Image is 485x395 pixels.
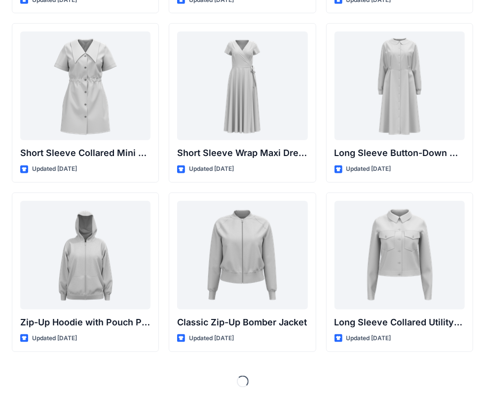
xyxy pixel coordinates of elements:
a: Short Sleeve Wrap Maxi Dress [177,32,307,140]
a: Classic Zip-Up Bomber Jacket [177,201,307,310]
p: Updated [DATE] [32,333,77,344]
p: Short Sleeve Wrap Maxi Dress [177,146,307,160]
p: Classic Zip-Up Bomber Jacket [177,316,307,329]
p: Updated [DATE] [346,164,391,174]
a: Short Sleeve Collared Mini Dress with Drawstring Waist [20,32,150,140]
a: Long Sleeve Button-Down Midi Dress [335,32,465,140]
p: Updated [DATE] [346,333,391,344]
p: Zip-Up Hoodie with Pouch Pockets [20,316,150,329]
a: Zip-Up Hoodie with Pouch Pockets [20,201,150,310]
p: Updated [DATE] [189,333,234,344]
p: Long Sleeve Button-Down Midi Dress [335,146,465,160]
p: Updated [DATE] [189,164,234,174]
p: Short Sleeve Collared Mini Dress with Drawstring Waist [20,146,150,160]
p: Long Sleeve Collared Utility Jacket [335,316,465,329]
p: Updated [DATE] [32,164,77,174]
a: Long Sleeve Collared Utility Jacket [335,201,465,310]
